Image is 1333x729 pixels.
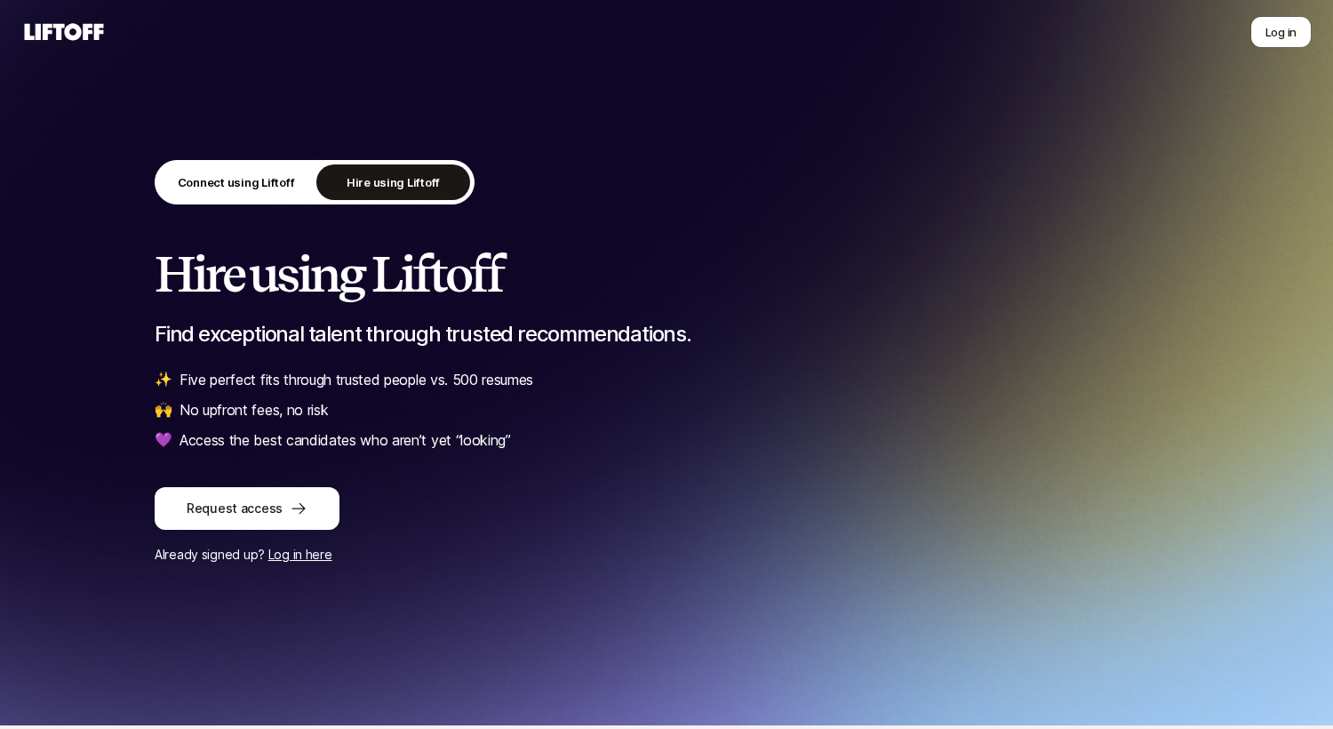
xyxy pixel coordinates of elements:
p: No upfront fees, no risk [180,398,328,421]
p: Find exceptional talent through trusted recommendations. [155,322,1178,347]
a: Request access [155,487,1178,530]
span: 💜️ [155,429,172,452]
p: Five perfect fits through trusted people vs. 500 resumes [180,368,533,391]
button: Log in [1250,16,1312,48]
span: 🙌 [155,398,172,421]
span: ✨ [155,368,172,391]
a: Log in here [268,547,332,562]
p: Connect using Liftoff [178,173,295,191]
button: Request access [155,487,339,530]
h2: Hire using Liftoff [155,247,1178,300]
p: Already signed up? [155,544,1178,565]
p: Hire using Liftoff [347,173,440,191]
p: Access the best candidates who aren’t yet “looking” [180,429,511,452]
